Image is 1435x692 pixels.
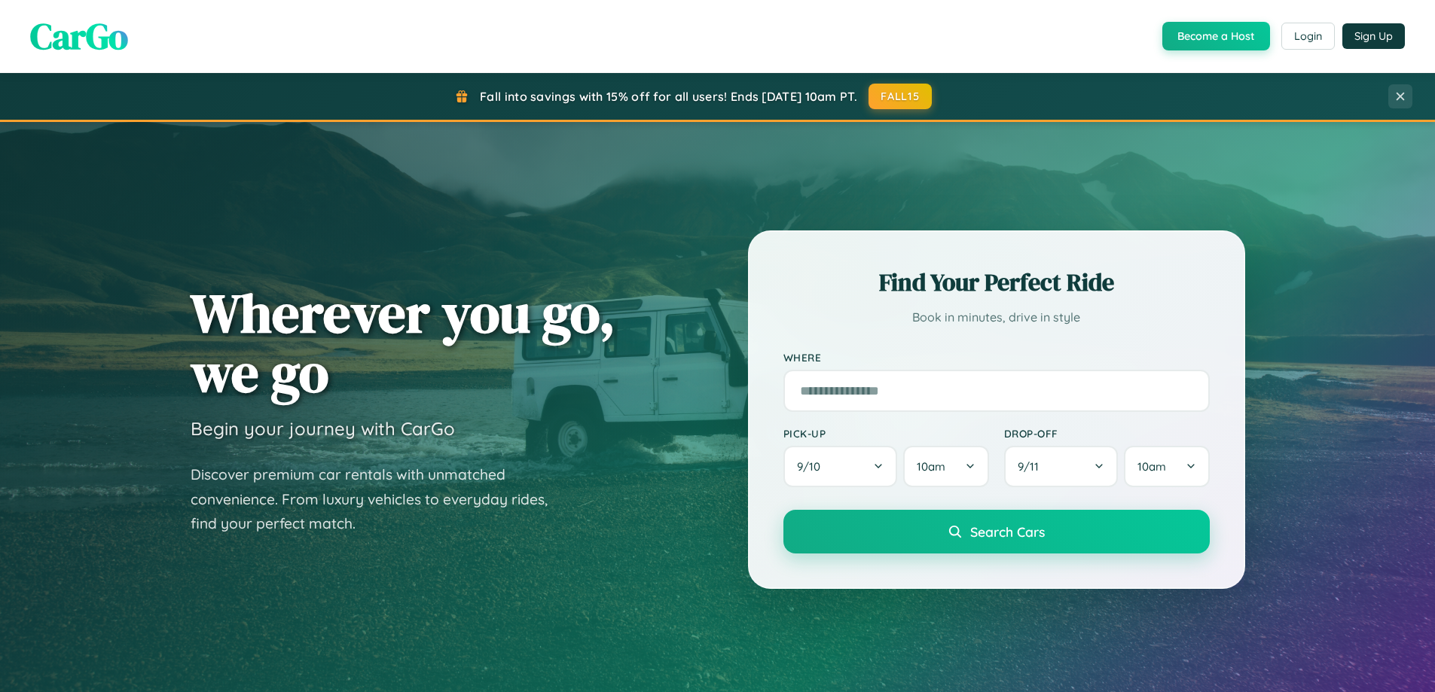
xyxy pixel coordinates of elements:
[1004,446,1119,487] button: 9/11
[783,266,1210,299] h2: Find Your Perfect Ride
[783,510,1210,553] button: Search Cars
[783,427,989,440] label: Pick-up
[1137,459,1166,474] span: 10am
[783,351,1210,364] label: Where
[191,283,615,402] h1: Wherever you go, we go
[917,459,945,474] span: 10am
[1004,427,1210,440] label: Drop-off
[783,306,1210,328] p: Book in minutes, drive in style
[1342,23,1405,49] button: Sign Up
[1018,459,1046,474] span: 9 / 11
[797,459,828,474] span: 9 / 10
[191,462,567,536] p: Discover premium car rentals with unmatched convenience. From luxury vehicles to everyday rides, ...
[191,417,455,440] h3: Begin your journey with CarGo
[1124,446,1209,487] button: 10am
[480,89,857,104] span: Fall into savings with 15% off for all users! Ends [DATE] 10am PT.
[1281,23,1335,50] button: Login
[869,84,932,109] button: FALL15
[903,446,988,487] button: 10am
[1162,22,1270,50] button: Become a Host
[783,446,898,487] button: 9/10
[970,523,1045,540] span: Search Cars
[30,11,128,61] span: CarGo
